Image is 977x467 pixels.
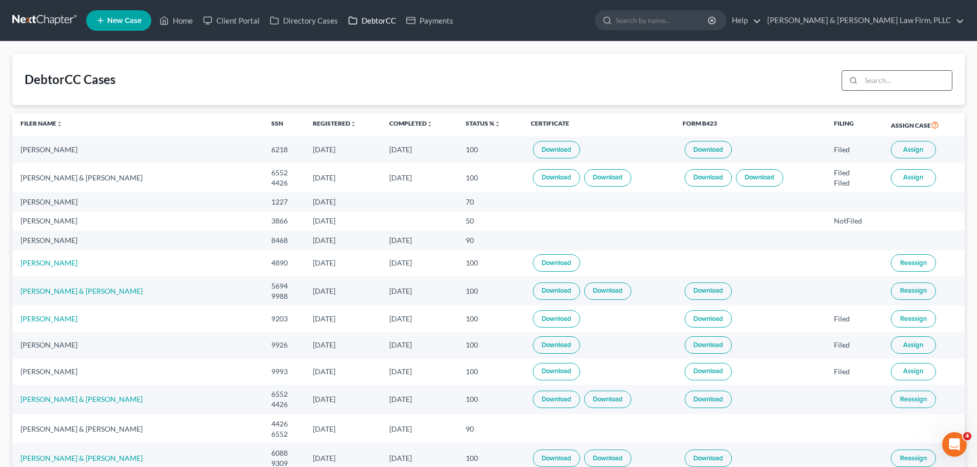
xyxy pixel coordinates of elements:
a: Download [685,336,732,354]
div: Filed [834,178,874,188]
a: Download [533,450,580,467]
td: [DATE] [381,358,457,384]
div: [PERSON_NAME] [21,145,255,155]
td: [DATE] [305,250,381,276]
button: Assign [891,141,936,158]
a: Download [533,141,580,158]
th: SSN [263,113,305,137]
div: 6218 [271,145,296,155]
a: Download [685,310,732,328]
a: Registeredunfold_more [313,119,356,127]
a: Home [154,11,198,30]
th: Certificate [523,113,674,137]
a: Download [533,282,580,300]
td: [DATE] [305,414,381,443]
div: 9988 [271,291,296,301]
th: Filing [826,113,883,137]
a: [PERSON_NAME] & [PERSON_NAME] [21,287,143,295]
div: 4890 [271,258,296,268]
span: Reassign [900,454,927,462]
a: Download [685,363,732,380]
a: Help [727,11,761,30]
a: [PERSON_NAME] [21,258,77,267]
td: [DATE] [381,231,457,250]
span: Reassign [900,287,927,295]
button: Reassign [891,391,936,408]
a: DebtorCC [343,11,401,30]
td: 100 [457,332,523,358]
div: [PERSON_NAME] & [PERSON_NAME] [21,424,255,434]
td: [DATE] [381,306,457,332]
a: Payments [401,11,458,30]
div: 4426 [271,178,296,188]
a: Download [584,450,631,467]
a: Download [533,169,580,187]
div: 9993 [271,367,296,377]
div: 1227 [271,197,296,207]
a: [PERSON_NAME] & [PERSON_NAME] [21,454,143,462]
div: [PERSON_NAME] [21,197,255,207]
div: Filed [834,168,874,178]
a: Download [685,391,732,408]
th: Assign Case [883,113,965,137]
td: [DATE] [381,163,457,192]
div: 4426 [271,399,296,410]
a: Download [533,336,580,354]
div: Filed [834,340,874,350]
a: [PERSON_NAME] & [PERSON_NAME] Law Firm, PLLC [762,11,964,30]
td: [DATE] [381,136,457,163]
div: 9926 [271,340,296,350]
iframe: Intercom live chat [942,432,967,457]
span: Reassign [900,259,927,267]
td: [DATE] [381,276,457,306]
td: [DATE] [381,385,457,414]
div: [PERSON_NAME] [21,340,255,350]
i: unfold_more [494,121,501,127]
td: [DATE] [305,212,381,231]
a: Download [533,363,580,380]
td: 50 [457,212,523,231]
td: 100 [457,136,523,163]
td: 90 [457,414,523,443]
td: 70 [457,192,523,211]
a: Download [685,141,732,158]
a: [PERSON_NAME] & [PERSON_NAME] [21,395,143,403]
a: Filer Nameunfold_more [21,119,63,127]
span: Reassign [900,395,927,403]
div: Filed [834,145,874,155]
td: 100 [457,358,523,384]
div: 4426 [271,419,296,429]
td: [DATE] [305,358,381,384]
td: [DATE] [381,250,457,276]
button: Reassign [891,282,936,300]
td: 100 [457,306,523,332]
span: Assign [903,146,923,154]
a: Download [533,391,580,408]
button: Reassign [891,254,936,272]
button: Assign [891,363,936,380]
td: 100 [457,163,523,192]
td: [DATE] [381,414,457,443]
span: 4 [963,432,971,440]
a: [PERSON_NAME] [21,314,77,323]
a: Download [685,450,732,467]
td: [DATE] [305,136,381,163]
div: [PERSON_NAME] [21,367,255,377]
a: Client Portal [198,11,265,30]
input: Search... [861,71,952,90]
div: 6552 [271,429,296,439]
a: Status %unfold_more [466,119,501,127]
th: Form B423 [674,113,826,137]
a: Download [584,282,631,300]
div: [PERSON_NAME] [21,235,255,246]
div: 6552 [271,168,296,178]
div: DebtorCC Cases [25,71,115,88]
td: [DATE] [305,385,381,414]
td: [DATE] [305,163,381,192]
i: unfold_more [350,121,356,127]
td: 90 [457,231,523,250]
i: unfold_more [427,121,433,127]
span: Assign [903,367,923,375]
div: NotFiled [834,216,874,226]
div: 8468 [271,235,296,246]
